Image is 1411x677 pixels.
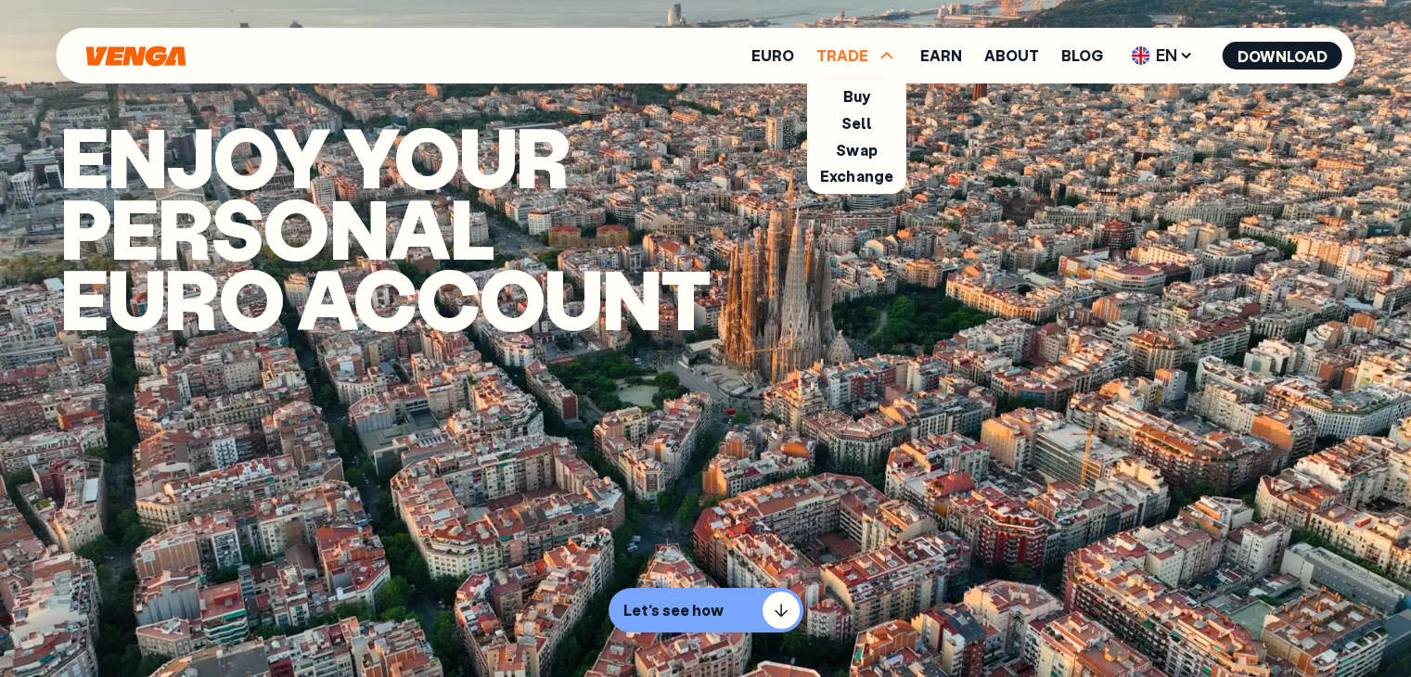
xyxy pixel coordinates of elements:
[623,601,724,620] p: Let's see how
[609,588,803,632] button: Let's see how
[751,48,794,63] a: Euro
[1132,46,1150,65] img: flag-uk
[60,121,849,334] h1: Enjoy your PERSONAL euro account
[1125,41,1200,70] span: EN
[836,140,878,160] a: Swap
[1061,48,1103,63] a: Blog
[816,48,868,63] span: TRADE
[920,48,962,63] a: Earn
[816,45,898,67] span: TRADE
[1223,42,1342,70] button: Download
[841,113,873,133] a: Sell
[984,48,1039,63] a: About
[843,86,870,106] a: Buy
[820,166,893,185] a: Exchange
[84,45,188,67] svg: Home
